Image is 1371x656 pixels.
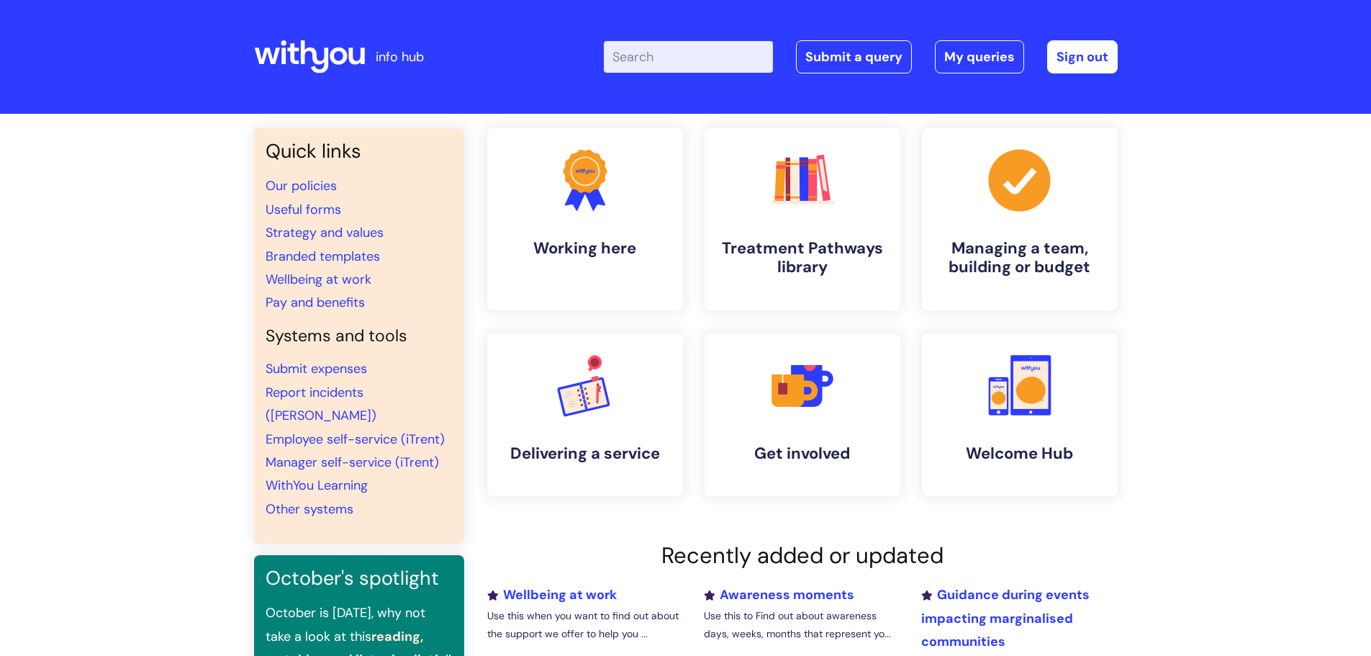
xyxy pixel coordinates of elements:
[266,248,380,265] a: Branded templates
[266,271,371,288] a: Wellbeing at work
[487,333,683,496] a: Delivering a service
[266,177,337,194] a: Our policies
[935,40,1024,73] a: My queries
[921,586,1090,650] a: Guidance during events impacting marginalised communities
[266,454,439,471] a: Manager self-service (iTrent)
[266,384,376,424] a: Report incidents ([PERSON_NAME])
[266,360,367,377] a: Submit expenses
[266,431,445,448] a: Employee self-service (iTrent)
[487,542,1118,569] h2: Recently added or updated
[499,444,671,463] h4: Delivering a service
[933,444,1106,463] h4: Welcome Hub
[487,128,683,310] a: Working here
[705,128,900,310] a: Treatment Pathways library
[604,40,1118,73] div: | -
[716,444,889,463] h4: Get involved
[266,567,453,590] h3: October's spotlight
[922,128,1118,310] a: Managing a team, building or budget
[266,477,368,494] a: WithYou Learning
[1047,40,1118,73] a: Sign out
[266,224,384,241] a: Strategy and values
[487,607,683,643] p: Use this when you want to find out about the support we offer to help you ...
[266,326,453,346] h4: Systems and tools
[266,294,365,311] a: Pay and benefits
[704,586,854,603] a: Awareness moments
[604,41,773,73] input: Search
[705,333,900,496] a: Get involved
[266,201,341,218] a: Useful forms
[716,239,889,277] h4: Treatment Pathways library
[704,607,900,643] p: Use this to Find out about awareness days, weeks, months that represent yo...
[376,45,424,68] p: info hub
[499,239,671,258] h4: Working here
[922,333,1118,496] a: Welcome Hub
[487,586,617,603] a: Wellbeing at work
[933,239,1106,277] h4: Managing a team, building or budget
[266,500,353,518] a: Other systems
[266,140,453,163] h3: Quick links
[796,40,912,73] a: Submit a query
